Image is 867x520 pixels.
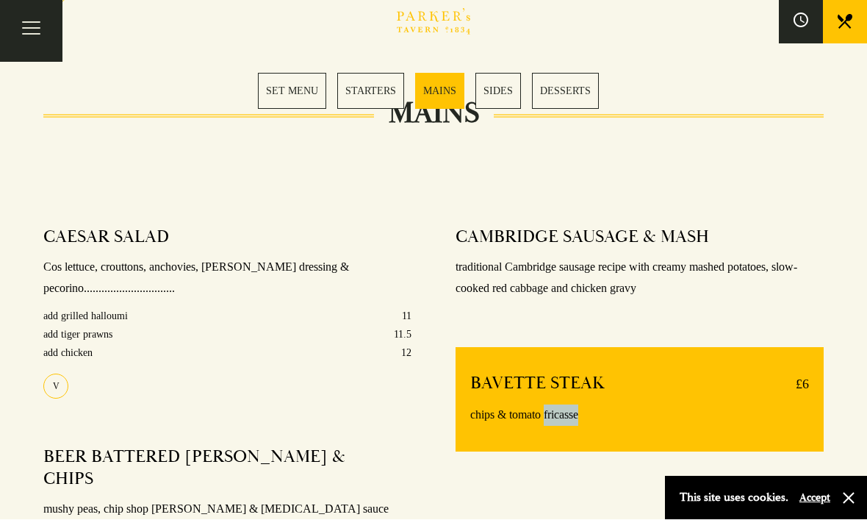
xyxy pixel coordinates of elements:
[402,307,411,326] p: 11
[532,74,599,110] a: 5 / 5
[470,405,809,427] p: chips & tomato fricasse
[43,307,128,326] p: add grilled halloumi
[475,74,521,110] a: 4 / 5
[43,374,68,399] div: V
[841,491,856,506] button: Close and accept
[781,373,809,396] p: £6
[401,344,411,363] p: 12
[337,74,404,110] a: 2 / 5
[258,74,326,110] a: 1 / 5
[470,373,605,396] h4: BAVETTE STEAK
[43,257,411,300] p: Cos lettuce, crouttons, anchovies, [PERSON_NAME] dressing & pecorino...............................
[394,326,411,344] p: 11.5
[415,74,464,110] a: 3 / 5
[43,344,93,363] p: add chicken
[799,491,830,505] button: Accept
[43,446,397,491] h4: BEER BATTERED [PERSON_NAME] & CHIPS
[456,257,824,300] p: traditional Cambridge sausage recipe with creamy mashed potatoes, slow-cooked red cabbage and chi...
[456,227,709,249] h4: CAMBRIDGE SAUSAGE & MASH
[43,326,112,344] p: add tiger prawns
[43,227,169,249] h4: CAESAR SALAD
[680,488,788,509] p: This site uses cookies.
